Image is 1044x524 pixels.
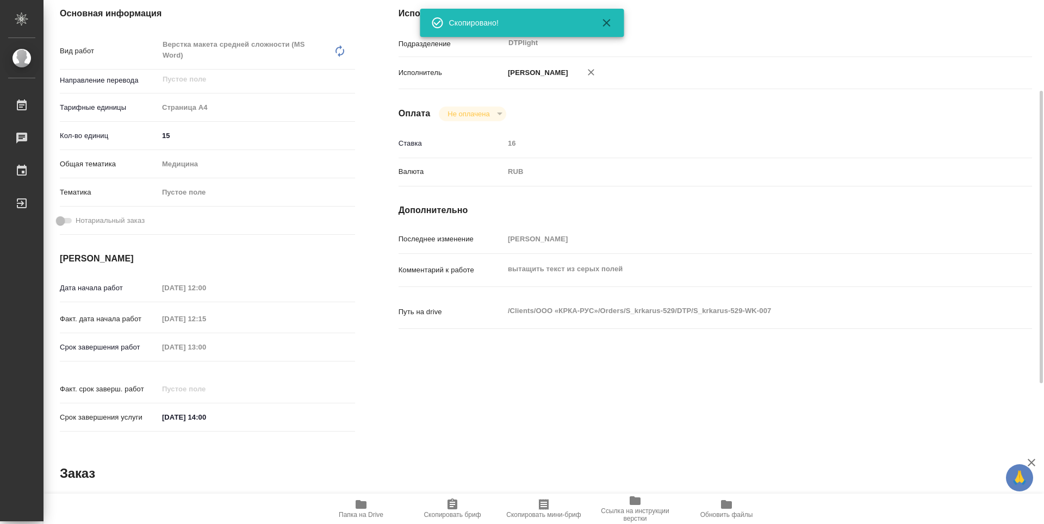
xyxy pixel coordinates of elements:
[60,75,158,86] p: Направление перевода
[60,159,158,170] p: Общая тематика
[399,138,504,149] p: Ставка
[594,16,620,29] button: Закрыть
[158,98,355,117] div: Страница А4
[60,187,158,198] p: Тематика
[60,314,158,325] p: Факт. дата начала работ
[158,183,355,202] div: Пустое поле
[700,511,753,519] span: Обновить файлы
[60,252,355,265] h4: [PERSON_NAME]
[579,60,603,84] button: Удалить исполнителя
[399,107,431,120] h4: Оплата
[158,339,253,355] input: Пустое поле
[449,17,585,28] div: Скопировано!
[339,511,383,519] span: Папка на Drive
[1006,464,1033,491] button: 🙏
[506,511,581,519] span: Скопировать мини-бриф
[60,46,158,57] p: Вид работ
[439,107,506,121] div: Не оплачена
[60,283,158,294] p: Дата начала работ
[399,234,504,245] p: Последнее изменение
[399,7,1032,20] h4: Исполнители
[498,494,589,524] button: Скопировать мини-бриф
[158,155,355,173] div: Медицина
[504,67,568,78] p: [PERSON_NAME]
[60,384,158,395] p: Факт. срок заверш. работ
[444,109,493,118] button: Не оплачена
[161,73,330,86] input: Пустое поле
[399,166,504,177] p: Валюта
[589,494,681,524] button: Ссылка на инструкции верстки
[158,311,253,327] input: Пустое поле
[162,187,342,198] div: Пустое поле
[424,511,481,519] span: Скопировать бриф
[504,135,979,151] input: Пустое поле
[60,465,95,482] h2: Заказ
[60,102,158,113] p: Тарифные единицы
[399,67,504,78] p: Исполнитель
[681,494,772,524] button: Обновить файлы
[504,231,979,247] input: Пустое поле
[158,128,355,144] input: ✎ Введи что-нибудь
[504,260,979,278] textarea: вытащить текст из серых полей
[315,494,407,524] button: Папка на Drive
[399,204,1032,217] h4: Дополнительно
[399,39,504,49] p: Подразделение
[60,342,158,353] p: Срок завершения работ
[399,307,504,317] p: Путь на drive
[504,163,979,181] div: RUB
[60,130,158,141] p: Кол-во единиц
[158,381,253,397] input: Пустое поле
[158,409,253,425] input: ✎ Введи что-нибудь
[60,7,355,20] h4: Основная информация
[158,280,253,296] input: Пустое поле
[596,507,674,522] span: Ссылка на инструкции верстки
[407,494,498,524] button: Скопировать бриф
[1010,466,1029,489] span: 🙏
[504,302,979,320] textarea: /Clients/ООО «КРКА-РУС»/Orders/S_krkarus-529/DTP/S_krkarus-529-WK-007
[60,412,158,423] p: Срок завершения услуги
[399,265,504,276] p: Комментарий к работе
[76,215,145,226] span: Нотариальный заказ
